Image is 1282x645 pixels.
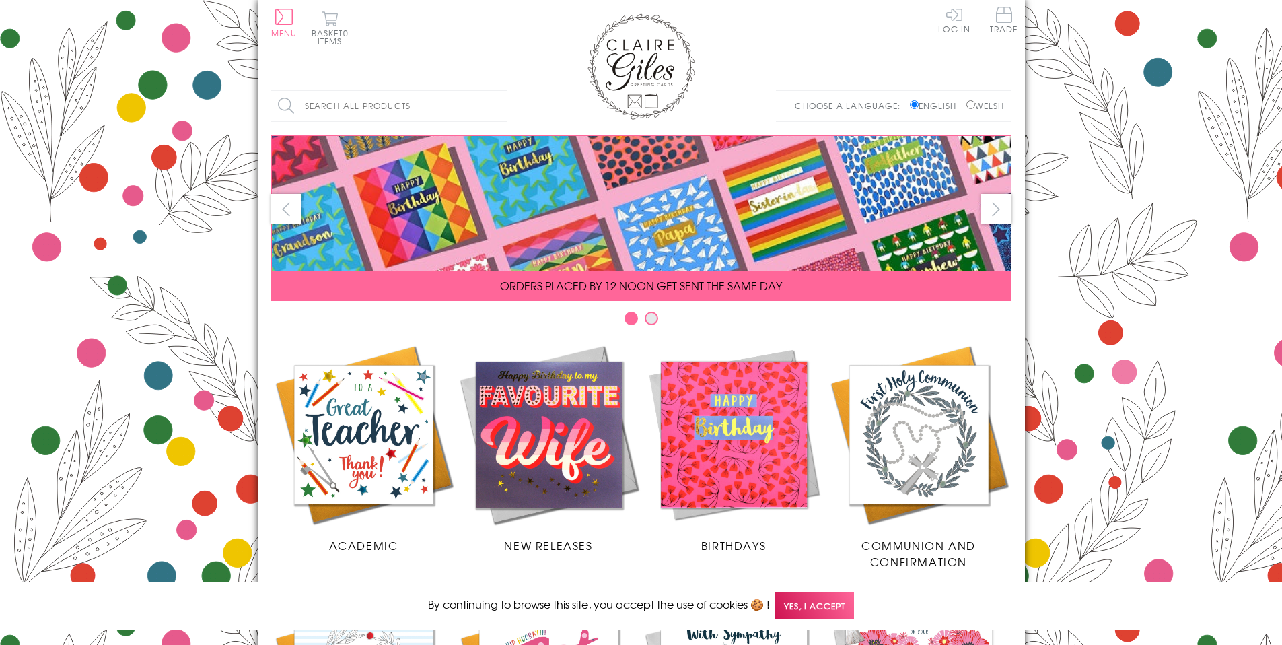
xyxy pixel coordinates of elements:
[966,100,1005,112] label: Welsh
[990,7,1018,36] a: Trade
[504,537,592,553] span: New Releases
[625,312,638,325] button: Carousel Page 1 (Current Slide)
[271,342,456,553] a: Academic
[318,27,349,47] span: 0 items
[500,277,782,294] span: ORDERS PLACED BY 12 NOON GET SENT THE SAME DAY
[271,91,507,121] input: Search all products
[990,7,1018,33] span: Trade
[271,9,297,37] button: Menu
[795,100,907,112] p: Choose a language:
[861,537,976,570] span: Communion and Confirmation
[587,13,695,120] img: Claire Giles Greetings Cards
[910,100,963,112] label: English
[645,312,658,325] button: Carousel Page 2
[456,342,641,553] a: New Releases
[966,100,975,109] input: Welsh
[981,194,1011,224] button: next
[271,27,297,39] span: Menu
[641,342,826,553] a: Birthdays
[775,592,854,619] span: Yes, I accept
[271,311,1011,332] div: Carousel Pagination
[329,537,398,553] span: Academic
[493,91,507,121] input: Search
[910,100,919,109] input: English
[701,537,766,553] span: Birthdays
[826,342,1011,570] a: Communion and Confirmation
[312,11,349,45] button: Basket0 items
[938,7,970,33] a: Log In
[271,194,301,224] button: prev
